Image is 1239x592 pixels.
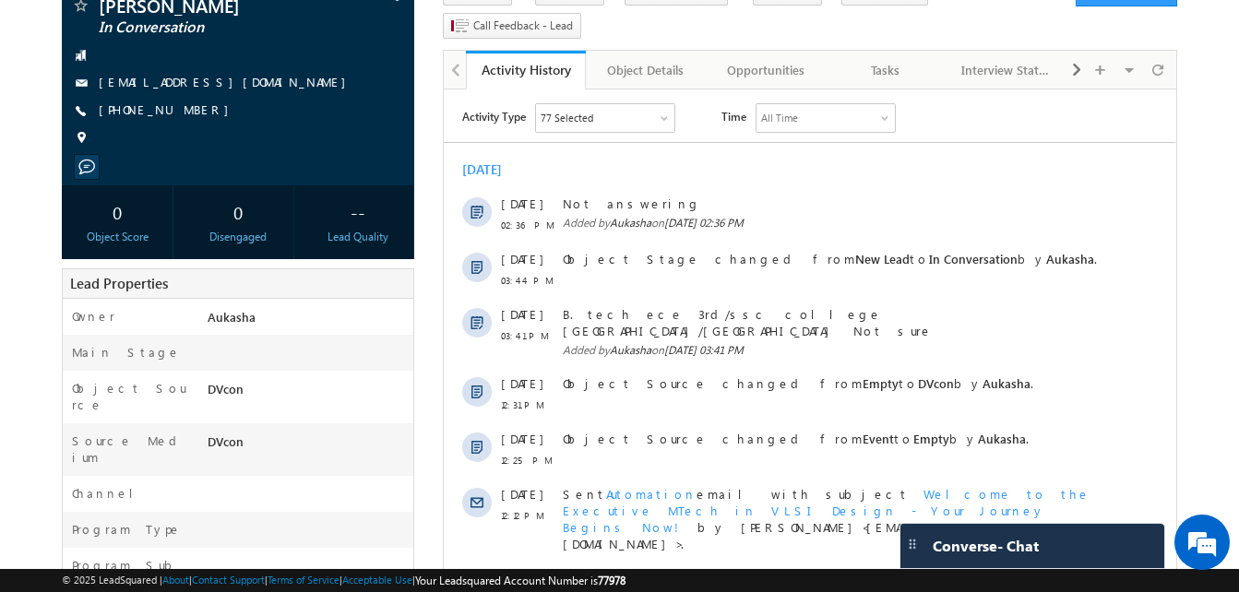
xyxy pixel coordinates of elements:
span: 12:11 PM [57,499,113,515]
span: [DATE] 02:36 PM [220,126,300,140]
div: [DATE] [18,72,78,89]
span: [DATE] [57,217,99,233]
div: -- [307,195,409,229]
span: [DATE] [57,106,99,123]
span: Aukasha [534,341,582,357]
span: 12:31 PM [57,307,113,324]
span: 02:36 PM [57,127,113,144]
span: Empty [419,286,455,302]
span: Event [419,341,450,357]
label: Source Medium [72,432,190,466]
div: All Time [317,20,354,37]
span: © 2025 LeadSquared | | | | | [62,572,625,589]
a: Acceptable Use [342,574,412,586]
div: Lead Quality [307,229,409,245]
span: In Conversation [99,18,316,37]
span: Dynamic Form [392,478,519,493]
div: Activity History [480,61,572,78]
label: Main Stage [72,344,181,361]
div: Interview Status [961,59,1050,81]
span: Welcome to the Executive MTech in VLSI Design - Your Journey Begins Now! [119,397,647,445]
div: Disengaged [187,229,289,245]
label: Owner [72,308,115,325]
div: by [PERSON_NAME]<[EMAIL_ADDRESS][DOMAIN_NAME]>. [119,397,654,461]
a: Terms of Service [268,574,340,586]
span: Your Leadsquared Account Number is [415,574,625,587]
span: Aukasha [166,254,208,267]
div: 0 [187,195,289,229]
span: Activity Type [18,14,82,41]
label: Channel [72,485,148,502]
a: Contact Support [192,574,265,586]
div: Opportunities [721,59,810,81]
span: Aukasha [166,126,208,140]
span: Object Source changed from to by . [119,341,585,357]
a: [EMAIL_ADDRESS][DOMAIN_NAME] [99,74,355,89]
div: Sales Activity,Program,Email Bounced,Email Link Clicked,Email Marked Spam & 72 more.. [92,15,231,42]
a: About [162,574,189,586]
span: Call Feedback - Lead [473,18,573,34]
span: Not answering [119,106,654,123]
a: Object Details [586,51,706,89]
span: [DATE] [57,341,99,358]
span: Aukasha [602,161,650,177]
label: Program Type [72,521,182,538]
span: [DATE] [57,478,99,494]
span: B. tech ece 3rd/ssc college [GEOGRAPHIC_DATA]/[GEOGRAPHIC_DATA] Not sure [119,217,654,250]
span: 03:41 PM [57,238,113,255]
span: Automation [162,397,253,412]
span: [DATE] 03:41 PM [220,254,300,267]
div: Tasks [841,59,930,81]
div: DVcon [203,380,413,406]
div: DVcon [203,432,413,458]
span: 12:25 PM [57,362,113,379]
span: 12:12 PM [57,418,113,434]
span: Added by on [119,253,654,269]
span: Object Source changed from to by . [119,286,590,302]
span: Aukasha [539,286,587,302]
span: Added by on [119,125,654,142]
span: Empty [470,341,506,357]
span: New Lead [411,161,466,177]
div: Object Details [601,59,689,81]
div: 0 [66,195,168,229]
span: 77978 [598,574,625,587]
a: Tasks [827,51,947,89]
img: carter-drag [905,537,920,551]
div: Object Score [66,229,168,245]
span: [DATE] [57,286,99,302]
div: 77 Selected [97,20,149,37]
a: Activity History [466,51,586,89]
span: [DATE] [57,161,99,178]
span: DVcon [474,286,510,302]
span: In Conversation [485,161,574,177]
span: [DATE] [57,397,99,413]
span: Sent email with subject [119,397,465,412]
span: Time [278,14,303,41]
label: Object Source [72,380,190,413]
span: Lead Properties [70,274,168,292]
span: 03:44 PM [57,183,113,199]
span: Aukasha [208,309,256,325]
button: Call Feedback - Lead [443,13,581,40]
span: Object Stage changed from to by . [119,161,653,177]
a: Interview Status [947,51,1066,89]
label: Program SubType [72,557,190,590]
span: Converse - Chat [933,538,1039,554]
span: [PHONE_NUMBER] [99,101,238,120]
span: Dynamic Form Submission: was submitted by Aukasha [119,478,654,511]
a: Opportunities [707,51,827,89]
